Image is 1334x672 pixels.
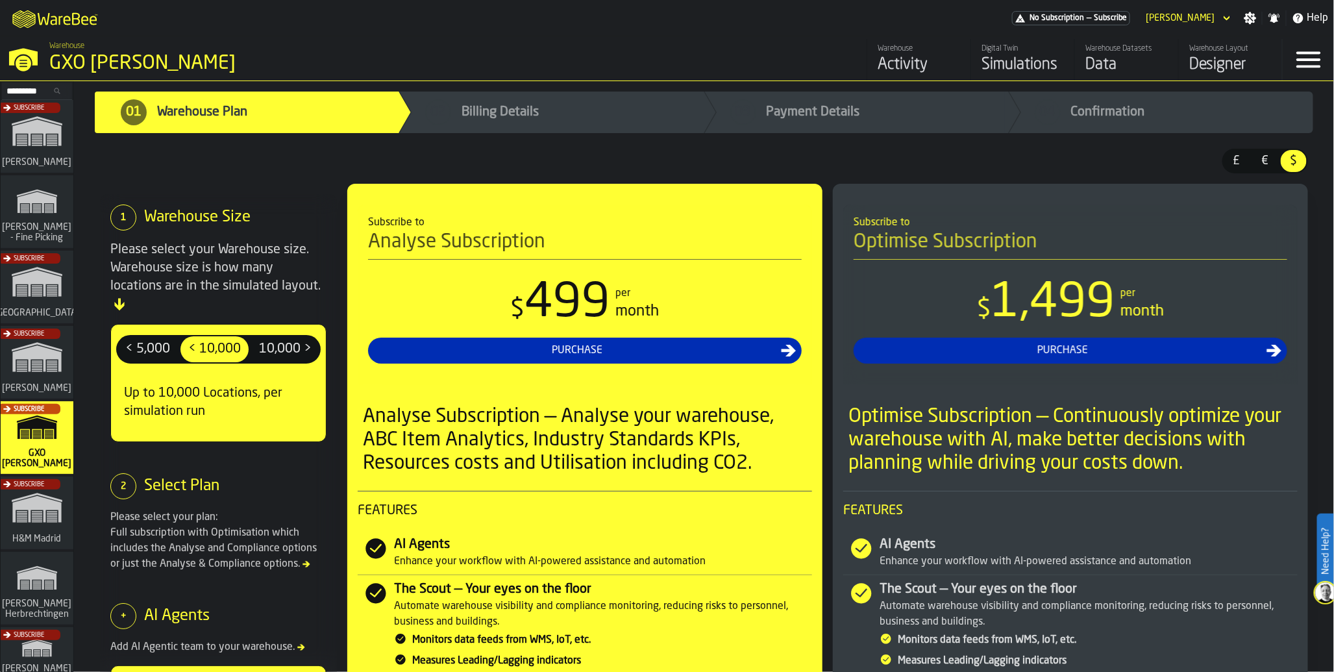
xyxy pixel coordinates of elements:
[183,339,246,360] span: < 10,000
[1283,39,1334,81] label: button-toggle-Menu
[977,297,991,323] span: $
[1318,515,1333,588] label: Need Help?
[110,510,327,572] div: Please select your plan: Full subscription with Optimisation which includes the Analyse and Compl...
[1085,55,1168,75] div: Data
[1283,153,1304,169] span: $
[991,280,1115,327] span: 1,499
[525,280,611,327] span: 499
[1239,12,1262,25] label: button-toggle-Settings
[878,44,960,53] div: Warehouse
[1141,10,1233,26] div: DropdownMenuValue-Ana Milicic
[14,632,44,639] span: Subscribe
[616,286,631,301] div: per
[74,81,1334,143] nav: Progress
[1012,11,1130,25] a: link-to-/wh/i/baca6aa3-d1fc-43c0-a604-2a1c9d5db74d/pricing/
[14,105,44,112] span: Subscribe
[1251,149,1279,173] label: button-switch-multi-€
[49,42,84,51] span: Warehouse
[254,339,317,360] span: 10,000 >
[1040,103,1056,121] span: 04
[157,103,247,121] span: Warehouse Plan
[120,339,175,360] span: < 5,000
[358,502,812,520] span: Features
[1,326,73,401] a: link-to-/wh/i/1653e8cc-126b-480f-9c47-e01e76aa4a88/simulations
[616,301,660,322] div: month
[843,502,1298,520] span: Features
[1222,149,1251,173] label: button-switch-multi-£
[1189,55,1272,75] div: Designer
[880,580,1298,599] div: The Scout — Your eyes on the floor
[180,336,249,362] div: thumb
[898,653,1298,669] div: Measures Leading/Lagging indicators
[412,653,812,669] div: Measures Leading/Lagging indicators
[1,477,73,552] a: link-to-/wh/i/0438fb8c-4a97-4a5b-bcc6-2889b6922db0/simulations
[250,335,321,364] label: button-switch-multi-10,000 >
[144,476,219,497] div: Select Plan
[1085,44,1168,53] div: Warehouse Datasets
[1030,14,1084,23] span: No Subscription
[144,207,251,228] div: Warehouse Size
[848,405,1298,475] div: Optimise Subscription — Continuously optimize your warehouse with AI, make better decisions with ...
[394,554,812,569] div: Enhance your workflow with AI-powered assistance and automation
[363,405,812,475] div: Analyse Subscription — Analyse your warehouse, ABC Item Analytics, Industry Standards KPIs, Resou...
[144,606,210,627] div: AI Agents
[368,338,802,364] button: button-Purchase
[1226,153,1247,169] span: £
[116,374,321,431] div: Up to 10,000 Locations, per simulation run
[878,55,960,75] div: Activity
[735,103,751,121] span: 03
[1074,39,1178,81] a: link-to-/wh/i/baca6aa3-d1fc-43c0-a604-2a1c9d5db74d/data
[1307,10,1329,26] span: Help
[116,335,179,364] label: button-switch-multi-< 5,000
[767,103,860,121] span: Payment Details
[982,44,1064,53] div: Digital Twin
[1224,150,1250,172] div: thumb
[117,336,178,362] div: thumb
[1094,14,1127,23] span: Subscribe
[14,481,44,488] span: Subscribe
[867,39,970,81] a: link-to-/wh/i/baca6aa3-d1fc-43c0-a604-2a1c9d5db74d/feed/
[126,103,142,121] span: 01
[511,297,525,323] span: $
[368,215,802,230] div: Subscribe to
[394,599,812,630] div: Automate warehouse visibility and compliance monitoring, reducing risks to personnel, business an...
[1252,150,1278,172] div: thumb
[1279,149,1308,173] label: button-switch-multi-$
[1178,39,1282,81] a: link-to-/wh/i/baca6aa3-d1fc-43c0-a604-2a1c9d5db74d/designer
[1,552,73,627] a: link-to-/wh/i/f0a6b354-7883-413a-84ff-a65eb9c31f03/simulations
[982,55,1064,75] div: Simulations
[110,205,136,230] div: 1
[14,255,44,262] span: Subscribe
[49,52,400,75] div: GXO [PERSON_NAME]
[1263,12,1286,25] label: button-toggle-Notifications
[373,343,781,358] div: Purchase
[898,632,1298,648] div: Monitors data feeds from WMS, IoT, etc.
[1146,13,1215,23] div: DropdownMenuValue-Ana Milicic
[1287,10,1334,26] label: button-toggle-Help
[854,338,1287,364] button: button-Purchase
[859,343,1266,358] div: Purchase
[1071,103,1145,121] span: Confirmation
[368,230,802,260] h4: Analyse Subscription
[462,103,539,121] span: Billing Details
[880,536,1298,554] div: AI Agents
[880,554,1298,569] div: Enhance your workflow with AI-powered assistance and automation
[110,603,136,629] div: +
[110,473,136,499] div: 2
[1281,150,1307,172] div: thumb
[1120,301,1164,322] div: month
[179,335,250,364] label: button-switch-multi-< 10,000
[394,536,812,554] div: AI Agents
[1,401,73,477] a: link-to-/wh/i/baca6aa3-d1fc-43c0-a604-2a1c9d5db74d/simulations
[110,241,327,314] div: Please select your Warehouse size. Warehouse size is how many locations are in the simulated layout.
[14,406,44,413] span: Subscribe
[854,230,1287,260] h4: Optimise Subscription
[1012,11,1130,25] div: Menu Subscription
[1,100,73,175] a: link-to-/wh/i/72fe6713-8242-4c3c-8adf-5d67388ea6d5/simulations
[430,103,446,121] span: 02
[1087,14,1091,23] span: —
[394,580,812,599] div: The Scout — Your eyes on the floor
[880,599,1298,630] div: Automate warehouse visibility and compliance monitoring, reducing risks to personnel, business an...
[1189,44,1272,53] div: Warehouse Layout
[1255,153,1276,169] span: €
